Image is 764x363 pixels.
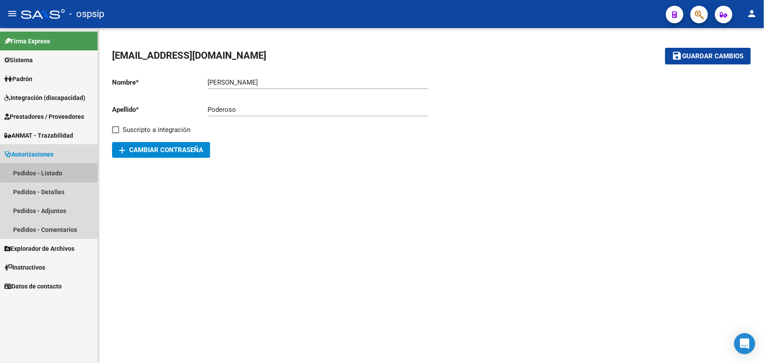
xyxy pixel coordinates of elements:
[69,4,104,24] span: - ospsip
[123,125,190,135] span: Suscripto a integración
[4,36,50,46] span: Firma Express
[665,48,751,64] button: Guardar cambios
[112,78,208,87] p: Nombre
[112,142,210,158] button: Cambiar Contraseña
[734,333,755,354] div: Open Intercom Messenger
[4,74,32,84] span: Padrón
[117,145,127,156] mat-icon: add
[672,50,683,61] mat-icon: save
[112,105,208,114] p: Apellido
[119,146,203,154] span: Cambiar Contraseña
[683,53,744,60] span: Guardar cambios
[746,8,757,19] mat-icon: person
[4,263,45,272] span: Instructivos
[112,50,266,61] span: [EMAIL_ADDRESS][DOMAIN_NAME]
[7,8,18,19] mat-icon: menu
[4,244,74,253] span: Explorador de Archivos
[4,131,73,140] span: ANMAT - Trazabilidad
[4,281,62,291] span: Datos de contacto
[4,55,33,65] span: Sistema
[4,112,84,121] span: Prestadores / Proveedores
[4,93,85,103] span: Integración (discapacidad)
[4,149,53,159] span: Autorizaciones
